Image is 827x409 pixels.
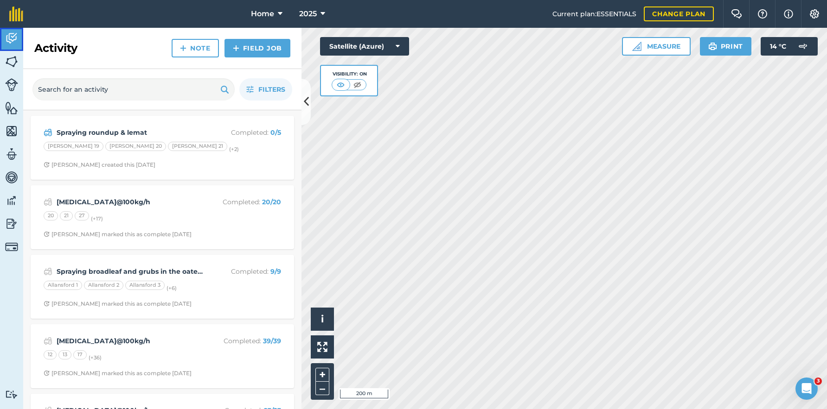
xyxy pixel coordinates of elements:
[5,124,18,138] img: svg+xml;base64,PHN2ZyB4bWxucz0iaHR0cDovL3d3dy53My5vcmcvMjAwMC9zdmciIHdpZHRoPSI1NiIgaGVpZ2h0PSI2MC...
[5,147,18,161] img: svg+xml;base64,PD94bWwgdmVyc2lvbj0iMS4wIiBlbmNvZGluZz0idXRmLTgiPz4KPCEtLSBHZW5lcmF0b3I6IEFkb2JlIE...
[795,378,818,400] iframe: Intercom live chat
[321,313,324,325] span: i
[352,80,363,89] img: svg+xml;base64,PHN2ZyB4bWxucz0iaHR0cDovL3d3dy53My5vcmcvMjAwMC9zdmciIHdpZHRoPSI1MCIgaGVpZ2h0PSI0MC...
[207,266,281,277] p: Completed :
[75,211,89,220] div: 27
[73,350,87,359] div: 17
[44,300,192,308] div: [PERSON_NAME] marked this as complete [DATE]
[784,8,793,19] img: svg+xml;base64,PHN2ZyB4bWxucz0iaHR0cDovL3d3dy53My5vcmcvMjAwMC9zdmciIHdpZHRoPSIxNyIgaGVpZ2h0PSIxNy...
[44,370,192,377] div: [PERSON_NAME] marked this as complete [DATE]
[5,101,18,115] img: svg+xml;base64,PHN2ZyB4bWxucz0iaHR0cDovL3d3dy53My5vcmcvMjAwMC9zdmciIHdpZHRoPSI1NiIgaGVpZ2h0PSI2MC...
[207,336,281,346] p: Completed :
[5,217,18,231] img: svg+xml;base64,PD94bWwgdmVyc2lvbj0iMS4wIiBlbmNvZGluZz0idXRmLTgiPz4KPCEtLSBHZW5lcmF0b3I6IEFkb2JlIE...
[622,37,691,56] button: Measure
[731,9,742,19] img: Two speech bubbles overlapping with the left bubble in the forefront
[44,231,192,238] div: [PERSON_NAME] marked this as complete [DATE]
[632,42,641,51] img: Ruler icon
[44,335,52,346] img: svg+xml;base64,PD94bWwgdmVyc2lvbj0iMS4wIiBlbmNvZGluZz0idXRmLTgiPz4KPCEtLSBHZW5lcmF0b3I6IEFkb2JlIE...
[44,231,50,237] img: Clock with arrow pointing clockwise
[84,281,123,290] div: Allansford 2
[258,84,285,94] span: Filters
[172,39,219,57] a: Note
[44,127,52,138] img: svg+xml;base64,PD94bWwgdmVyc2lvbj0iMS4wIiBlbmNvZGluZz0idXRmLTgiPz4KPCEtLSBHZW5lcmF0b3I6IEFkb2JlIE...
[5,194,18,208] img: svg+xml;base64,PD94bWwgdmVyc2lvbj0iMS4wIiBlbmNvZGluZz0idXRmLTgiPz4KPCEtLSBHZW5lcmF0b3I6IEFkb2JlIE...
[36,330,288,383] a: [MEDICAL_DATA]@100kg/hCompleted: 39/39121317(+36)Clock with arrow pointing clockwise[PERSON_NAME]...
[315,368,329,382] button: +
[44,266,52,277] img: svg+xml;base64,PD94bWwgdmVyc2lvbj0iMS4wIiBlbmNvZGluZz0idXRmLTgiPz4KPCEtLSBHZW5lcmF0b3I6IEFkb2JlIE...
[251,8,274,19] span: Home
[311,308,334,331] button: i
[89,354,102,361] small: (+ 36 )
[5,78,18,91] img: svg+xml;base64,PD94bWwgdmVyc2lvbj0iMS4wIiBlbmNvZGluZz0idXRmLTgiPz4KPCEtLSBHZW5lcmF0b3I6IEFkb2JlIE...
[5,170,18,184] img: svg+xml;base64,PD94bWwgdmVyc2lvbj0iMS4wIiBlbmNvZGluZz0idXRmLTgiPz4KPCEtLSBHZW5lcmF0b3I6IEFkb2JlIE...
[57,197,204,207] strong: [MEDICAL_DATA]@100kg/h
[44,301,50,307] img: Clock with arrow pointing clockwise
[5,390,18,399] img: svg+xml;base64,PD94bWwgdmVyc2lvbj0iMS4wIiBlbmNvZGluZz0idXRmLTgiPz4KPCEtLSBHZW5lcmF0b3I6IEFkb2JlIE...
[58,350,71,359] div: 13
[332,70,367,78] div: Visibility: On
[60,211,73,220] div: 21
[794,37,812,56] img: svg+xml;base64,PD94bWwgdmVyc2lvbj0iMS4wIiBlbmNvZGluZz0idXRmLTgiPz4KPCEtLSBHZW5lcmF0b3I6IEFkb2JlIE...
[224,39,290,57] a: Field Job
[757,9,768,19] img: A question mark icon
[57,336,204,346] strong: [MEDICAL_DATA]@100kg/h
[270,128,281,137] strong: 0 / 5
[644,6,714,21] a: Change plan
[32,78,235,101] input: Search for an activity
[552,9,636,19] span: Current plan : ESSENTIALS
[814,378,822,385] span: 3
[262,198,281,206] strong: 20 / 20
[91,215,103,222] small: (+ 17 )
[44,370,50,376] img: Clock with arrow pointing clockwise
[809,9,820,19] img: A cog icon
[270,267,281,276] strong: 9 / 9
[125,281,165,290] div: Allansford 3
[317,342,327,352] img: Four arrows, one pointing top left, one top right, one bottom right and the last bottom left
[700,37,752,56] button: Print
[5,31,18,45] img: svg+xml;base64,PD94bWwgdmVyc2lvbj0iMS4wIiBlbmNvZGluZz0idXRmLTgiPz4KPCEtLSBHZW5lcmF0b3I6IEFkb2JlIE...
[36,191,288,244] a: [MEDICAL_DATA]@100kg/hCompleted: 20/20202127(+17)Clock with arrow pointing clockwise[PERSON_NAME]...
[44,211,58,220] div: 20
[44,196,52,208] img: svg+xml;base64,PD94bWwgdmVyc2lvbj0iMS4wIiBlbmNvZGluZz0idXRmLTgiPz4KPCEtLSBHZW5lcmF0b3I6IEFkb2JlIE...
[180,43,186,54] img: svg+xml;base64,PHN2ZyB4bWxucz0iaHR0cDovL3d3dy53My5vcmcvMjAwMC9zdmciIHdpZHRoPSIxNCIgaGVpZ2h0PSIyNC...
[320,37,409,56] button: Satellite (Azure)
[57,127,204,138] strong: Spraying roundup & lemat
[233,43,239,54] img: svg+xml;base64,PHN2ZyB4bWxucz0iaHR0cDovL3d3dy53My5vcmcvMjAwMC9zdmciIHdpZHRoPSIxNCIgaGVpZ2h0PSIyNC...
[229,146,239,152] small: (+ 2 )
[44,161,155,169] div: [PERSON_NAME] created this [DATE]
[44,142,103,151] div: [PERSON_NAME] 19
[168,142,227,151] div: [PERSON_NAME] 21
[770,37,786,56] span: 14 ° C
[207,127,281,138] p: Completed :
[761,37,818,56] button: 14 °C
[708,41,717,52] img: svg+xml;base64,PHN2ZyB4bWxucz0iaHR0cDovL3d3dy53My5vcmcvMjAwMC9zdmciIHdpZHRoPSIxOSIgaGVpZ2h0PSIyNC...
[57,266,204,277] strong: Spraying broadleaf and grubs in the oaten vetch
[239,78,292,101] button: Filters
[105,142,166,151] div: [PERSON_NAME] 20
[299,8,317,19] span: 2025
[44,162,50,168] img: Clock with arrow pointing clockwise
[44,350,57,359] div: 12
[36,121,288,174] a: Spraying roundup & lematCompleted: 0/5[PERSON_NAME] 19[PERSON_NAME] 20[PERSON_NAME] 21(+2)Clock w...
[167,285,177,291] small: (+ 6 )
[207,197,281,207] p: Completed :
[315,382,329,395] button: –
[220,84,229,95] img: svg+xml;base64,PHN2ZyB4bWxucz0iaHR0cDovL3d3dy53My5vcmcvMjAwMC9zdmciIHdpZHRoPSIxOSIgaGVpZ2h0PSIyNC...
[335,80,346,89] img: svg+xml;base64,PHN2ZyB4bWxucz0iaHR0cDovL3d3dy53My5vcmcvMjAwMC9zdmciIHdpZHRoPSI1MCIgaGVpZ2h0PSI0MC...
[34,41,77,56] h2: Activity
[263,337,281,345] strong: 39 / 39
[9,6,23,21] img: fieldmargin Logo
[5,55,18,69] img: svg+xml;base64,PHN2ZyB4bWxucz0iaHR0cDovL3d3dy53My5vcmcvMjAwMC9zdmciIHdpZHRoPSI1NiIgaGVpZ2h0PSI2MC...
[5,240,18,253] img: svg+xml;base64,PD94bWwgdmVyc2lvbj0iMS4wIiBlbmNvZGluZz0idXRmLTgiPz4KPCEtLSBHZW5lcmF0b3I6IEFkb2JlIE...
[36,260,288,313] a: Spraying broadleaf and grubs in the oaten vetchCompleted: 9/9Allansford 1Allansford 2Allansford 3...
[44,281,82,290] div: Allansford 1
